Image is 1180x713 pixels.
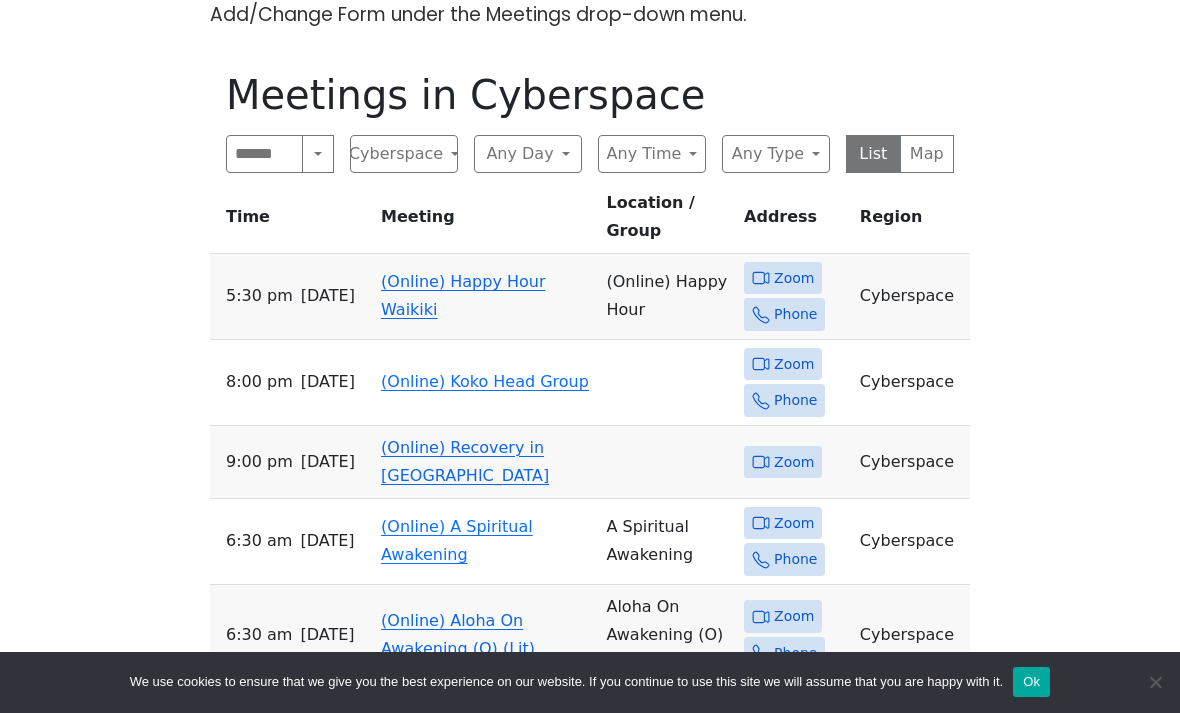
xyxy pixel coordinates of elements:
span: 6:30 AM [226,527,292,555]
span: Zoom [774,266,814,291]
span: Zoom [774,450,814,475]
th: Meeting [373,189,598,254]
a: (Online) A Spiritual Awakening [381,517,533,564]
button: Any Day [474,135,582,173]
button: Search [302,135,334,173]
span: [DATE] [301,448,355,476]
span: Zoom [774,604,814,629]
td: Cyberspace [852,254,970,340]
th: Address [736,189,852,254]
td: (Online) Happy Hour [598,254,736,340]
span: 8:00 PM [226,368,293,396]
button: Map [900,135,955,173]
td: Aloha On Awakening (O) (Lit) [598,585,736,686]
a: (Online) Recovery in [GEOGRAPHIC_DATA] [381,438,549,485]
td: Cyberspace [852,426,970,499]
input: Search [226,135,303,173]
span: Phone [774,547,817,572]
span: Zoom [774,511,814,536]
h1: Meetings in Cyberspace [226,71,954,119]
span: 9:00 PM [226,448,293,476]
span: We use cookies to ensure that we give you the best experience on our website. If you continue to ... [130,672,1003,692]
th: Region [852,189,970,254]
a: (Online) Koko Head Group [381,372,589,391]
span: Phone [774,388,817,413]
td: Cyberspace [852,340,970,426]
span: Zoom [774,352,814,377]
th: Location / Group [598,189,736,254]
span: Phone [774,302,817,327]
a: (Online) Happy Hour Waikiki [381,272,545,319]
td: Cyberspace [852,585,970,686]
span: Phone [774,641,817,666]
span: [DATE] [300,527,354,555]
span: [DATE] [301,368,355,396]
span: [DATE] [300,621,354,649]
span: 6:30 AM [226,621,292,649]
span: No [1145,672,1165,692]
span: [DATE] [301,282,355,310]
button: Any Time [598,135,706,173]
button: Ok [1013,667,1050,697]
td: A Spiritual Awakening [598,499,736,585]
td: Cyberspace [852,499,970,585]
a: (Online) Aloha On Awakening (O) (Lit) [381,611,535,658]
button: Any Type [722,135,830,173]
button: List [846,135,901,173]
span: 5:30 PM [226,282,293,310]
th: Time [210,189,373,254]
button: Cyberspace [350,135,458,173]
